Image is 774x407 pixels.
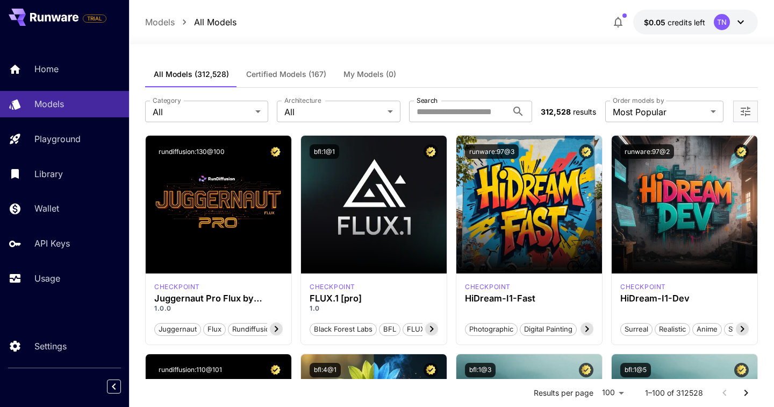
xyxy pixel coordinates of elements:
[284,96,321,105] label: Architecture
[465,293,593,304] h3: HiDream-I1-Fast
[310,304,438,313] p: 1.0
[620,144,674,159] button: runware:97@2
[465,322,518,336] button: Photographic
[465,144,519,159] button: runware:97@3
[154,69,229,79] span: All Models (312,528)
[154,322,201,336] button: juggernaut
[620,282,666,292] p: checkpoint
[739,105,752,118] button: Open more filters
[154,293,283,304] h3: Juggernaut Pro Flux by RunDiffusion
[310,363,341,377] button: bfl:4@1
[417,96,438,105] label: Search
[34,340,67,353] p: Settings
[725,324,758,335] span: Stylized
[735,382,757,404] button: Go to next page
[34,132,81,145] p: Playground
[154,144,229,159] button: rundiffusion:130@100
[343,69,396,79] span: My Models (0)
[403,322,453,336] button: FLUX.1 [pro]
[154,363,226,377] button: rundiffusion:110@101
[579,363,593,377] button: Certified Model – Vetted for best performance and includes a commercial license.
[34,272,60,285] p: Usage
[204,324,225,335] span: flux
[734,144,749,159] button: Certified Model – Vetted for best performance and includes a commercial license.
[668,18,705,27] span: credits left
[633,10,758,34] button: $0.05TN
[424,363,438,377] button: Certified Model – Vetted for best performance and includes a commercial license.
[154,282,200,292] p: checkpoint
[310,282,355,292] div: fluxpro
[534,388,593,398] p: Results per page
[153,106,251,118] span: All
[734,363,749,377] button: Certified Model – Vetted for best performance and includes a commercial license.
[520,324,576,335] span: Digital Painting
[620,363,651,377] button: bfl:1@5
[228,322,278,336] button: rundiffusion
[155,324,200,335] span: juggernaut
[310,144,339,159] button: bfl:1@1
[153,96,181,105] label: Category
[203,322,226,336] button: flux
[310,322,377,336] button: Black Forest Labs
[310,324,376,335] span: Black Forest Labs
[644,18,668,27] span: $0.05
[598,385,628,401] div: 100
[310,293,438,304] h3: FLUX.1 [pro]
[34,62,59,75] p: Home
[620,322,653,336] button: Surreal
[246,69,326,79] span: Certified Models (167)
[613,96,664,105] label: Order models by
[115,377,129,396] div: Collapse sidebar
[107,380,121,394] button: Collapse sidebar
[145,16,236,29] nav: breadcrumb
[34,167,63,180] p: Library
[655,324,690,335] span: Realistic
[579,144,593,159] button: Certified Model – Vetted for best performance and includes a commercial license.
[655,322,690,336] button: Realistic
[34,237,70,250] p: API Keys
[465,282,511,292] p: checkpoint
[310,282,355,292] p: checkpoint
[693,324,721,335] span: Anime
[465,363,496,377] button: bfl:1@3
[154,282,200,292] div: FLUX.1 D
[194,16,236,29] a: All Models
[613,106,706,118] span: Most Popular
[620,293,749,304] h3: HiDream-I1-Dev
[379,324,400,335] span: BFL
[83,12,106,25] span: Add your payment card to enable full platform functionality.
[520,322,577,336] button: Digital Painting
[268,144,283,159] button: Certified Model – Vetted for best performance and includes a commercial license.
[424,144,438,159] button: Certified Model – Vetted for best performance and includes a commercial license.
[83,15,106,23] span: TRIAL
[228,324,278,335] span: rundiffusion
[541,107,571,116] span: 312,528
[465,282,511,292] div: HiDream Fast
[620,282,666,292] div: HiDream Dev
[692,322,722,336] button: Anime
[379,322,400,336] button: BFL
[154,304,283,313] p: 1.0.0
[145,16,175,29] a: Models
[34,97,64,110] p: Models
[403,324,452,335] span: FLUX.1 [pro]
[465,324,517,335] span: Photographic
[714,14,730,30] div: TN
[573,107,596,116] span: results
[268,363,283,377] button: Certified Model – Vetted for best performance and includes a commercial license.
[644,17,705,28] div: $0.05
[284,106,383,118] span: All
[724,322,758,336] button: Stylized
[645,388,703,398] p: 1–100 of 312528
[621,324,652,335] span: Surreal
[34,202,59,215] p: Wallet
